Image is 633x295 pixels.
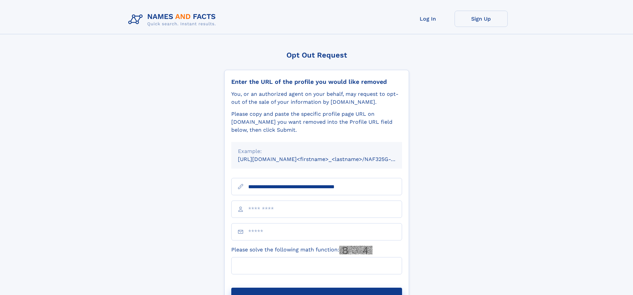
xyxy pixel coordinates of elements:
a: Sign Up [455,11,508,27]
a: Log In [401,11,455,27]
div: Example: [238,147,395,155]
div: Enter the URL of the profile you would like removed [231,78,402,85]
div: Opt Out Request [224,51,409,59]
small: [URL][DOMAIN_NAME]<firstname>_<lastname>/NAF325G-xxxxxxxx [238,156,415,162]
label: Please solve the following math function: [231,246,372,254]
img: Logo Names and Facts [126,11,221,29]
div: Please copy and paste the specific profile page URL on [DOMAIN_NAME] you want removed into the Pr... [231,110,402,134]
div: You, or an authorized agent on your behalf, may request to opt-out of the sale of your informatio... [231,90,402,106]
